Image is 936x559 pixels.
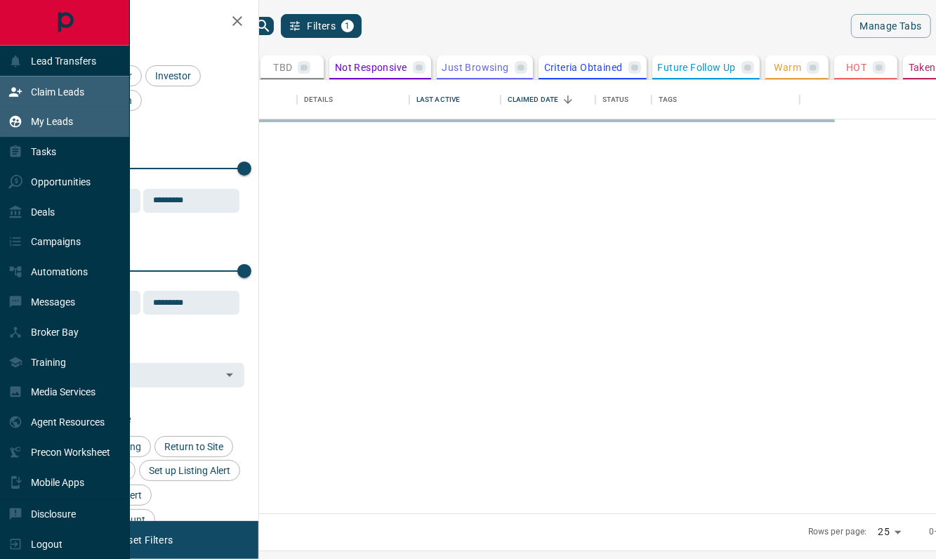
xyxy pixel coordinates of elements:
[220,365,239,385] button: Open
[343,21,352,31] span: 1
[602,80,629,119] div: Status
[544,63,623,72] p: Criteria Obtained
[45,14,244,31] h2: Filters
[159,441,228,452] span: Return to Site
[416,80,460,119] div: Last Active
[873,522,907,542] div: 25
[558,90,578,110] button: Sort
[442,63,509,72] p: Just Browsing
[595,80,652,119] div: Status
[808,526,867,538] p: Rows per page:
[659,80,678,119] div: Tags
[508,80,559,119] div: Claimed Date
[501,80,595,119] div: Claimed Date
[409,80,501,119] div: Last Active
[335,63,407,72] p: Not Responsive
[145,65,201,86] div: Investor
[658,63,736,72] p: Future Follow Up
[846,63,866,72] p: HOT
[851,14,931,38] button: Manage Tabs
[774,63,802,72] p: Warm
[652,80,800,119] div: Tags
[273,63,292,72] p: TBD
[107,528,182,552] button: Reset Filters
[150,70,196,81] span: Investor
[154,436,233,457] div: Return to Site
[304,80,333,119] div: Details
[281,14,362,38] button: Filters1
[199,80,297,119] div: Name
[253,17,274,35] button: search button
[144,465,235,476] span: Set up Listing Alert
[297,80,409,119] div: Details
[139,460,240,481] div: Set up Listing Alert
